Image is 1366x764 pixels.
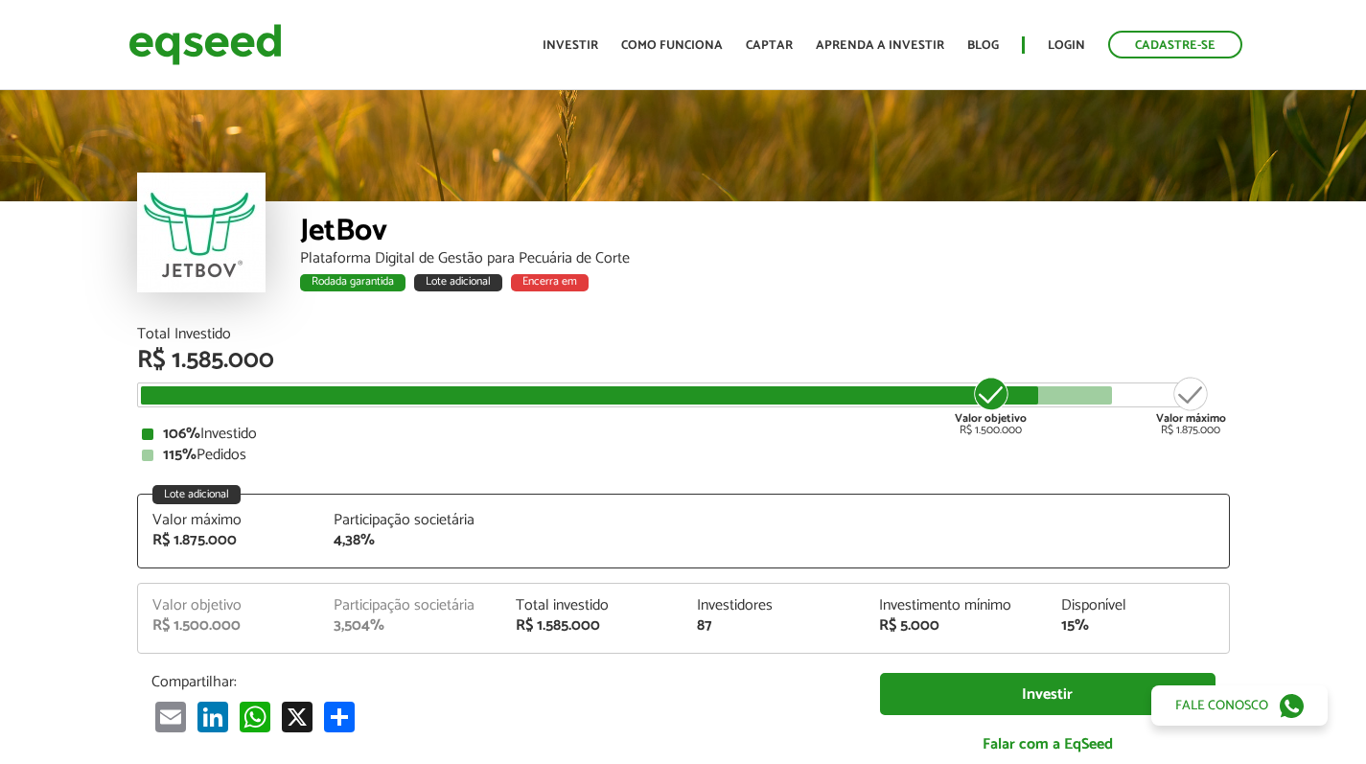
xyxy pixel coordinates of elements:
div: Total investido [516,598,669,614]
div: JetBov [300,216,1230,251]
div: 15% [1061,618,1215,634]
div: R$ 1.500.000 [955,375,1027,436]
a: Fale conosco [1151,685,1328,726]
div: Lote adicional [414,274,502,291]
a: Investir [880,673,1216,716]
img: EqSeed [128,19,282,70]
a: Cadastre-se [1108,31,1242,58]
div: Pedidos [142,448,1225,463]
div: Plataforma Digital de Gestão para Pecuária de Corte [300,251,1230,266]
a: X [278,701,316,732]
a: Como funciona [621,39,723,52]
div: R$ 1.875.000 [152,533,306,548]
a: Aprenda a investir [816,39,944,52]
div: R$ 5.000 [879,618,1032,634]
a: Falar com a EqSeed [880,725,1216,764]
a: Login [1048,39,1085,52]
div: Total Investido [137,327,1230,342]
a: Investir [543,39,598,52]
div: Rodada garantida [300,274,405,291]
a: LinkedIn [194,701,232,732]
div: Lote adicional [152,485,241,504]
div: Valor máximo [152,513,306,528]
div: Investido [142,427,1225,442]
a: Captar [746,39,793,52]
div: Disponível [1061,598,1215,614]
div: R$ 1.875.000 [1156,375,1226,436]
div: Participação societária [334,598,487,614]
a: WhatsApp [236,701,274,732]
div: 3,504% [334,618,487,634]
strong: Valor objetivo [955,409,1027,428]
p: Compartilhar: [151,673,851,691]
div: Encerra em [511,274,589,291]
div: Investimento mínimo [879,598,1032,614]
strong: Valor máximo [1156,409,1226,428]
strong: 115% [163,442,197,468]
div: R$ 1.500.000 [152,618,306,634]
div: 4,38% [334,533,487,548]
div: R$ 1.585.000 [516,618,669,634]
div: Valor objetivo [152,598,306,614]
a: Blog [967,39,999,52]
a: Email [151,701,190,732]
div: R$ 1.585.000 [137,348,1230,373]
div: Investidores [697,598,850,614]
div: 87 [697,618,850,634]
div: Participação societária [334,513,487,528]
a: Compartilhar [320,701,359,732]
strong: 106% [163,421,200,447]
